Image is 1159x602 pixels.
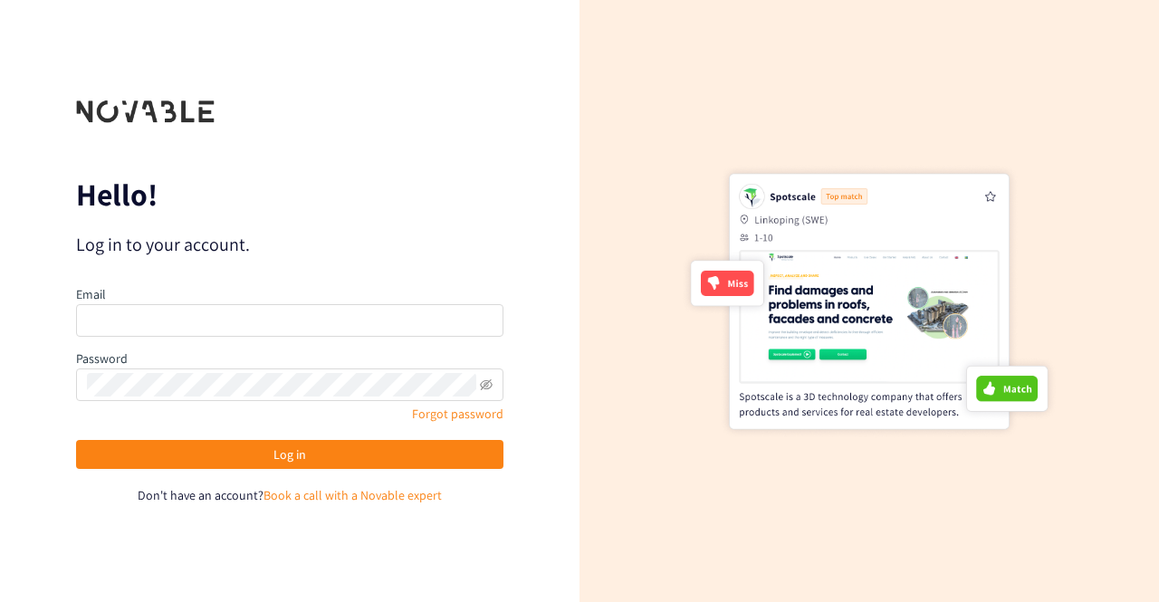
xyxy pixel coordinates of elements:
[76,232,503,257] p: Log in to your account.
[76,350,128,367] label: Password
[263,487,442,503] a: Book a call with a Novable expert
[76,286,106,302] label: Email
[76,180,503,209] p: Hello!
[76,440,503,469] button: Log in
[480,378,493,391] span: eye-invisible
[273,444,306,464] span: Log in
[412,406,503,422] a: Forgot password
[138,487,263,503] span: Don't have an account?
